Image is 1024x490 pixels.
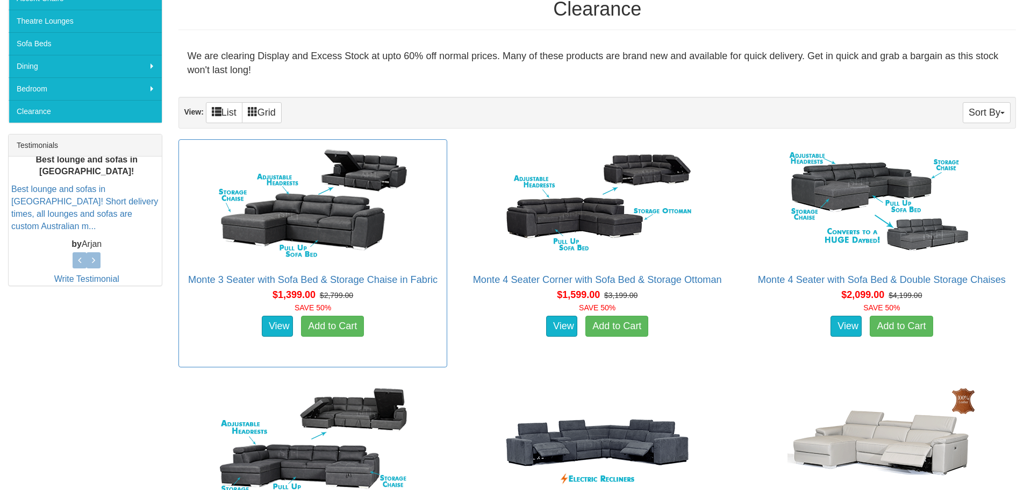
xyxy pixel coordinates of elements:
font: SAVE 50% [579,303,615,312]
p: Arjan [11,238,162,251]
a: Best lounge and sofas in [GEOGRAPHIC_DATA]! Short delivery times, all lounges and sofas are custo... [11,184,158,231]
a: Add to Cart [585,316,648,337]
font: SAVE 50% [295,303,331,312]
a: View [546,316,577,337]
a: Clearance [9,100,162,123]
a: Sofa Beds [9,32,162,55]
del: $3,199.00 [604,291,638,300]
b: by [71,239,82,248]
a: Add to Cart [870,316,933,337]
a: View [830,316,862,337]
strong: View: [184,108,203,116]
a: Write Testimonial [54,274,119,283]
a: Monte 3 Seater with Sofa Bed & Storage Chaise in Fabric [188,274,438,285]
img: Monte 4 Seater with Sofa Bed & Double Storage Chaises [785,145,978,264]
button: Sort By [963,102,1011,123]
span: $2,099.00 [841,289,884,300]
div: Testimonials [9,134,162,157]
img: Monte 4 Seater Corner with Sofa Bed & Storage Ottoman [500,145,694,264]
font: SAVE 50% [863,303,900,312]
del: $4,199.00 [889,291,922,300]
a: Monte 4 Seater Corner with Sofa Bed & Storage Ottoman [473,274,722,285]
a: View [262,316,293,337]
img: Monte 3 Seater with Sofa Bed & Storage Chaise in Fabric [216,145,410,264]
a: Add to Cart [301,316,364,337]
a: Grid [242,102,282,123]
a: Bedroom [9,77,162,100]
a: Theatre Lounges [9,10,162,32]
a: Monte 4 Seater with Sofa Bed & Double Storage Chaises [758,274,1006,285]
a: Dining [9,55,162,77]
div: We are clearing Display and Excess Stock at upto 60% off normal prices. Many of these products ar... [178,41,1016,86]
span: $1,399.00 [273,289,316,300]
del: $2,799.00 [320,291,353,300]
a: List [206,102,242,123]
b: Best lounge and sofas in [GEOGRAPHIC_DATA]! [36,155,138,176]
span: $1,599.00 [557,289,600,300]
